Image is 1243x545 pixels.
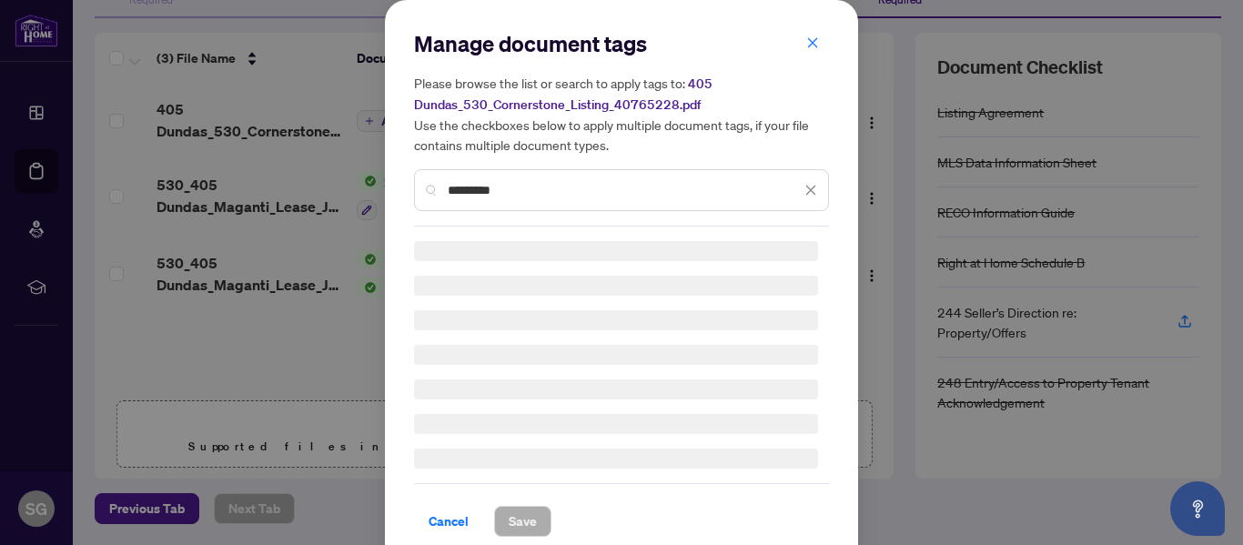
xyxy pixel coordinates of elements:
[414,73,829,155] h5: Please browse the list or search to apply tags to: Use the checkboxes below to apply multiple doc...
[804,184,817,197] span: close
[494,506,551,537] button: Save
[1170,481,1225,536] button: Open asap
[414,506,483,537] button: Cancel
[414,29,829,58] h2: Manage document tags
[429,507,469,536] span: Cancel
[806,36,819,49] span: close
